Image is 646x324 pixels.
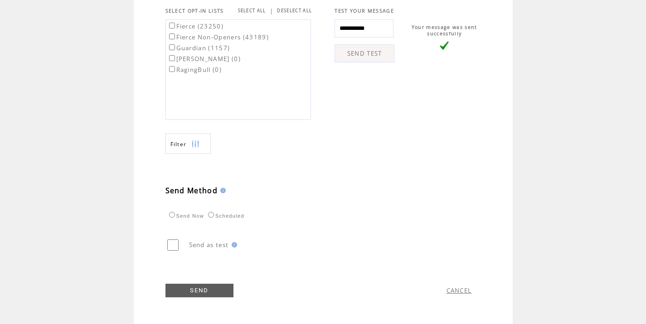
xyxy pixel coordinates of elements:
input: Guardian (1157) [169,44,175,50]
span: Show filters [170,140,187,148]
input: RagingBull (0) [169,66,175,72]
a: SEND [165,284,233,297]
label: [PERSON_NAME] (0) [167,55,241,63]
input: Fierce Non-Openers (43189) [169,33,175,39]
span: Send Method [165,186,218,195]
img: help.gif [229,242,237,248]
span: SELECT OPT-IN LISTS [165,8,224,14]
a: Filter [165,133,211,154]
img: vLarge.png [440,41,449,50]
label: Fierce (23250) [167,22,224,30]
a: SELECT ALL [238,8,266,14]
a: CANCEL [447,286,472,295]
label: Send Now [167,213,204,219]
label: Fierce Non-Openers (43189) [167,33,269,41]
a: SEND TEST [335,44,394,62]
input: Scheduled [208,212,214,218]
span: Your message was sent successfully [412,24,477,37]
a: DESELECT ALL [277,8,312,14]
span: TEST YOUR MESSAGE [335,8,394,14]
input: Fierce (23250) [169,23,175,29]
input: Send Now [169,212,175,218]
img: help.gif [218,188,226,193]
label: Scheduled [206,213,244,219]
img: filters.png [191,134,199,154]
input: [PERSON_NAME] (0) [169,55,175,61]
span: | [270,7,273,15]
label: Guardian (1157) [167,44,230,52]
label: RagingBull (0) [167,66,222,74]
span: Send as test [189,241,229,249]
